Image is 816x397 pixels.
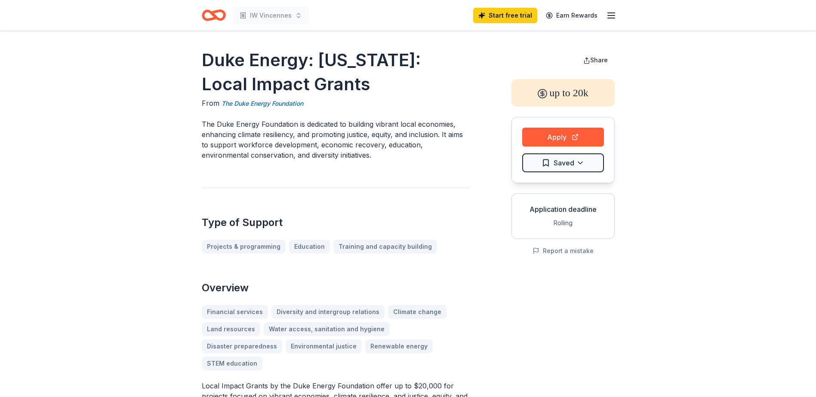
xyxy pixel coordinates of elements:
[222,98,303,109] a: The Duke Energy Foundation
[202,5,226,25] a: Home
[590,56,608,64] span: Share
[522,153,604,172] button: Saved
[519,204,607,214] div: Application deadline
[289,240,330,253] a: Education
[202,240,286,253] a: Projects & programming
[202,48,470,96] h1: Duke Energy: [US_STATE]: Local Impact Grants
[202,216,470,229] h2: Type of Support
[541,8,603,23] a: Earn Rewards
[333,240,437,253] a: Training and capacity building
[522,128,604,147] button: Apply
[202,98,470,109] div: From
[250,10,292,21] span: IW Vincennes
[576,52,615,69] button: Share
[511,79,615,107] div: up to 20k
[202,281,470,295] h2: Overview
[233,7,309,24] button: IW Vincennes
[519,218,607,228] div: Rolling
[473,8,537,23] a: Start free trial
[533,246,594,256] button: Report a mistake
[202,119,470,160] p: The Duke Energy Foundation is dedicated to building vibrant local economies, enhancing climate re...
[554,157,574,168] span: Saved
